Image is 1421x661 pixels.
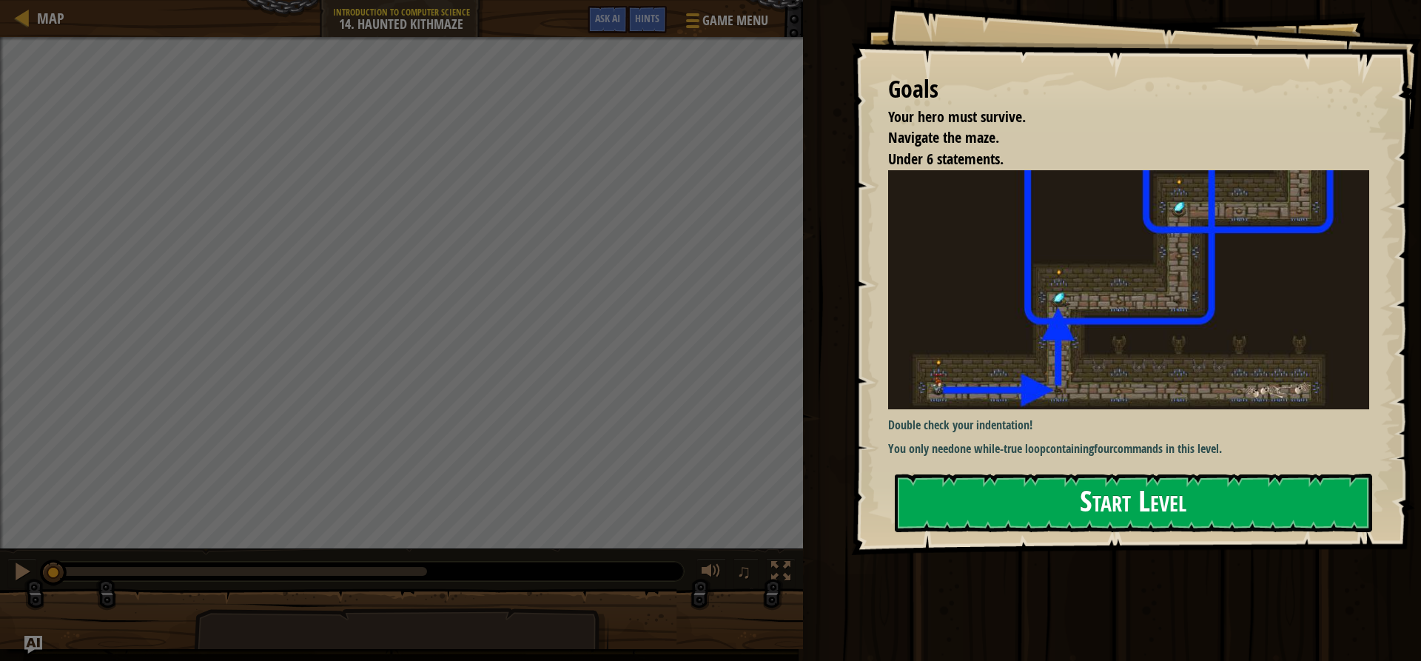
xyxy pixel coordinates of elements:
strong: one [954,440,971,457]
strong: while-true loop [974,440,1046,457]
button: Ask AI [24,636,42,654]
p: Double check your indentation! [888,417,1380,434]
button: Ctrl + P: Pause [7,558,37,588]
span: ♫ [736,560,751,583]
li: Navigate the maze. [870,127,1365,149]
button: Toggle fullscreen [766,558,796,588]
span: Your hero must survive. [888,107,1026,127]
span: Hints [635,11,659,25]
span: Under 6 statements. [888,149,1004,169]
button: ♫ [733,558,759,588]
span: Map [37,8,64,28]
span: Game Menu [702,11,768,30]
a: Map [30,8,64,28]
strong: four [1094,440,1113,457]
button: Ask AI [588,6,628,33]
span: Navigate the maze. [888,127,999,147]
button: Adjust volume [696,558,726,588]
li: Under 6 statements. [870,149,1365,170]
div: Goals [888,73,1369,107]
li: Your hero must survive. [870,107,1365,128]
img: Haunted kithmaze [888,170,1380,409]
p: You only need containing commands in this level. [888,440,1380,457]
button: Start Level [895,474,1372,532]
span: Ask AI [595,11,620,25]
button: Game Menu [674,6,777,41]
